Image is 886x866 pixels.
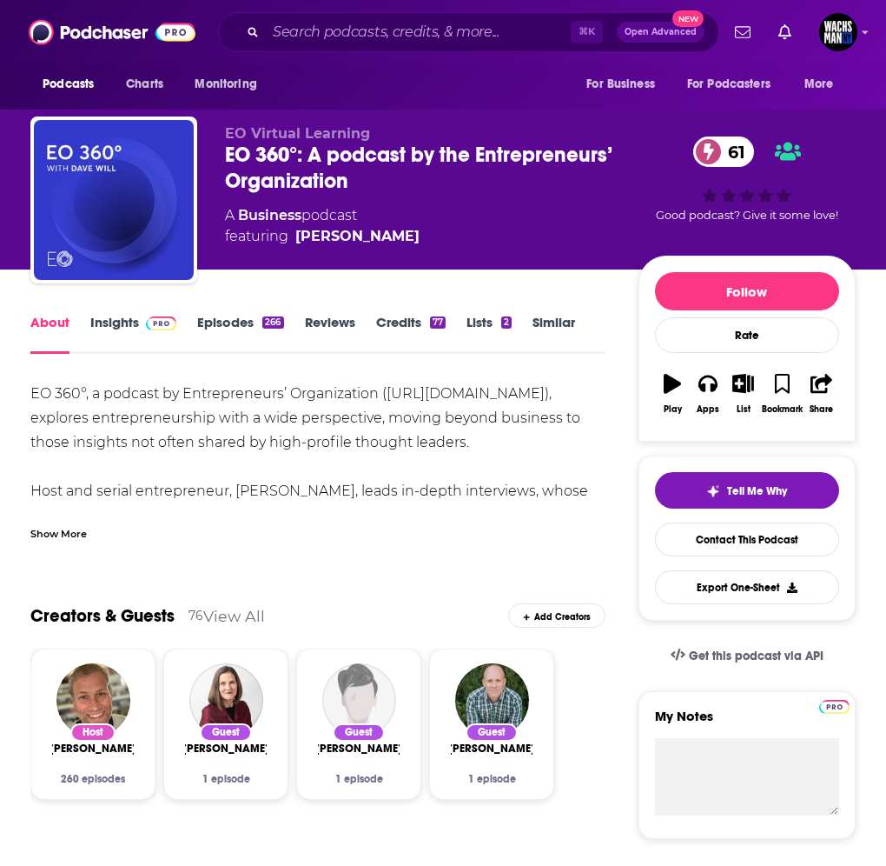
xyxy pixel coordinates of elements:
a: Pro website [819,697,850,714]
a: Brigid Schulte [182,742,269,756]
span: featuring [225,226,420,247]
div: 1 episode [185,773,267,785]
span: New [672,10,704,27]
span: [PERSON_NAME] [448,742,535,756]
a: Lists2 [466,314,512,354]
button: List [725,363,761,425]
div: 61Good podcast? Give it some love! [638,125,856,233]
a: Credits77 [376,314,446,354]
div: List [737,404,750,415]
img: Dave Will [56,663,130,737]
img: Anuar Garcia [322,663,396,737]
a: Dave Will [50,742,136,756]
a: 61 [693,137,754,167]
a: Similar [532,314,575,354]
a: [URL][DOMAIN_NAME] [387,385,545,402]
div: Apps [697,404,719,415]
div: Play [664,404,682,415]
a: Charts [115,68,174,101]
span: [PERSON_NAME] [315,742,402,756]
a: Show notifications dropdown [771,17,798,47]
button: Play [655,363,691,425]
span: More [804,72,834,97]
button: tell me why sparkleTell Me Why [655,472,839,509]
img: EO 360°: A podcast by the Entrepreneurs’ Organization [34,120,194,280]
img: Podchaser Pro [819,700,850,714]
img: User Profile [819,13,857,51]
a: Get this podcast via API [657,635,837,677]
div: EO 360°, a podcast by Entrepreneurs’ Organization ( ), explores entrepreneurship with a wide pers... [30,382,605,674]
span: For Podcasters [687,72,770,97]
img: Jon Vroman [455,663,529,737]
a: View All [203,607,265,625]
div: Share [810,404,833,415]
button: Share [803,363,839,425]
button: Open AdvancedNew [617,22,704,43]
a: Show notifications dropdown [728,17,757,47]
a: Episodes266 [197,314,283,354]
div: 1 episode [451,773,532,785]
span: Monitoring [195,72,256,97]
div: Bookmark [762,404,803,415]
button: open menu [30,68,116,101]
button: open menu [574,68,677,101]
a: Creators & Guests [30,605,175,627]
span: ⌘ K [571,21,603,43]
span: Podcasts [43,72,94,97]
a: About [30,314,69,354]
a: Contact This Podcast [655,523,839,556]
div: 76 [188,608,203,623]
div: Search podcasts, credits, & more... [218,12,719,52]
button: open menu [676,68,796,101]
div: 77 [430,316,446,329]
a: Business [238,207,301,223]
span: [PERSON_NAME] [50,742,136,756]
div: Host [70,723,116,742]
button: open menu [182,68,279,101]
span: [PERSON_NAME] [182,742,269,756]
span: Logged in as WachsmanNY [819,13,857,51]
div: Guest [466,723,518,742]
span: Charts [126,72,163,97]
span: Good podcast? Give it some love! [656,209,838,222]
img: Podchaser - Follow, Share and Rate Podcasts [29,16,195,49]
div: Guest [333,723,385,742]
div: 266 [262,316,283,329]
span: Get this podcast via API [689,649,823,663]
span: Open Advanced [625,28,697,37]
button: Export One-Sheet [655,570,839,604]
label: My Notes [655,708,839,738]
a: Dave Will [295,226,420,247]
span: EO Virtual Learning [225,125,370,142]
div: Add Creators [508,603,605,628]
a: Reviews [305,314,355,354]
div: 2 [501,316,512,329]
a: Anuar Garcia [315,742,402,756]
input: Search podcasts, credits, & more... [266,18,571,46]
img: Podchaser Pro [146,316,176,330]
button: open menu [792,68,856,101]
img: Brigid Schulte [189,663,263,737]
button: Apps [691,363,726,425]
div: A podcast [225,205,420,247]
div: Rate [655,317,839,353]
div: Guest [200,723,252,742]
span: 61 [711,137,754,167]
button: Show profile menu [819,13,857,51]
div: 1 episode [318,773,400,785]
div: 260 episodes [52,773,134,785]
button: Bookmark [761,363,803,425]
span: Tell Me Why [727,484,787,498]
a: Jon Vroman [448,742,535,756]
button: Follow [655,272,839,310]
a: InsightsPodchaser Pro [90,314,176,354]
img: tell me why sparkle [706,484,720,498]
span: For Business [586,72,655,97]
